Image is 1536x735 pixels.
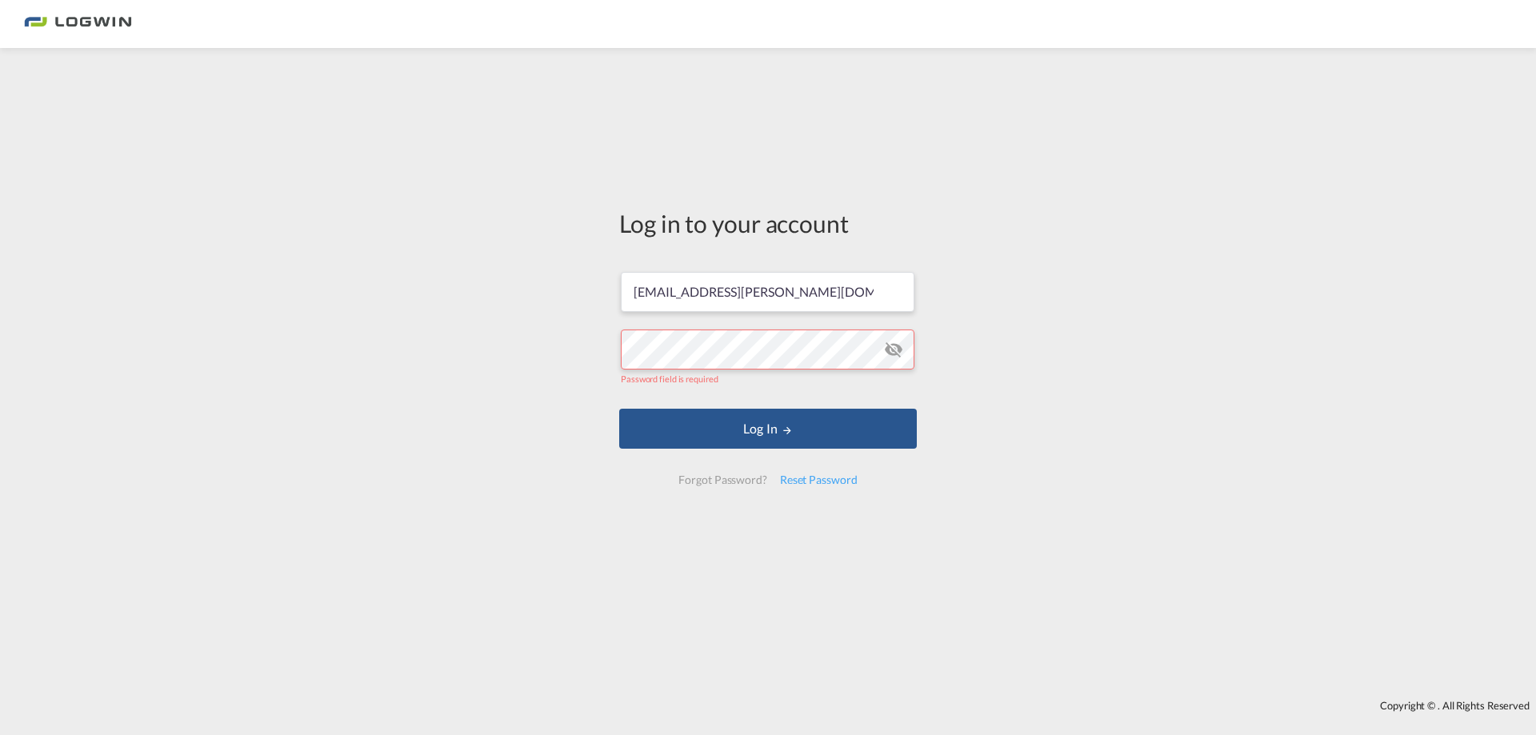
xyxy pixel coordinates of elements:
input: Enter email/phone number [621,272,914,312]
div: Reset Password [774,465,864,494]
button: LOGIN [619,409,917,449]
span: Password field is required [621,373,718,384]
md-icon: icon-eye-off [884,340,903,359]
div: Forgot Password? [672,465,773,494]
div: Log in to your account [619,206,917,240]
img: bc73a0e0d8c111efacd525e4c8ad7d32.png [24,6,132,42]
